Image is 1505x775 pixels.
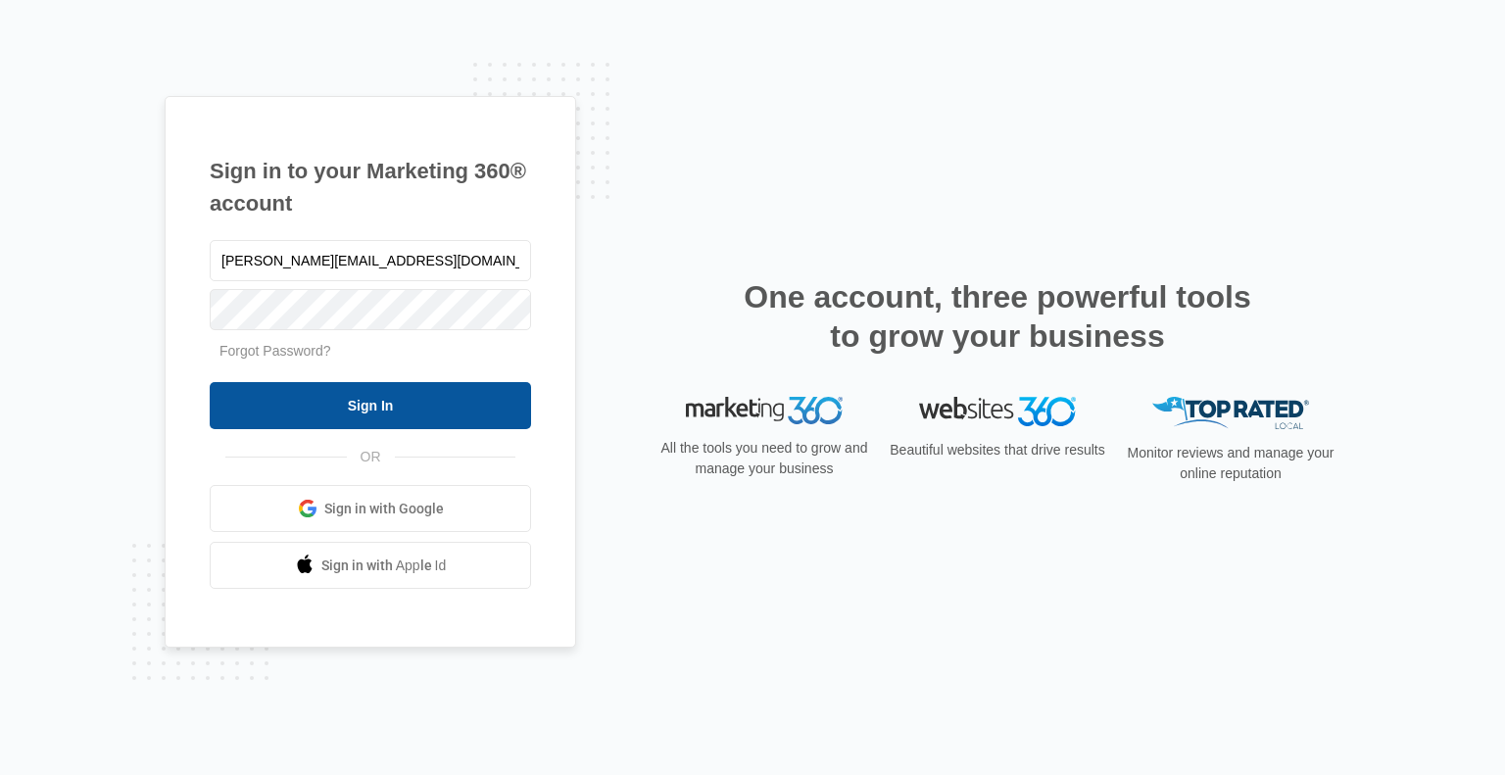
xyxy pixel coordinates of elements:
[210,382,531,429] input: Sign In
[655,438,874,479] p: All the tools you need to grow and manage your business
[738,277,1257,356] h2: One account, three powerful tools to grow your business
[347,447,395,467] span: OR
[686,397,843,424] img: Marketing 360
[1121,443,1340,484] p: Monitor reviews and manage your online reputation
[210,155,531,219] h1: Sign in to your Marketing 360® account
[919,397,1076,425] img: Websites 360
[210,240,531,281] input: Email
[324,499,444,519] span: Sign in with Google
[219,343,331,359] a: Forgot Password?
[321,556,447,576] span: Sign in with Apple Id
[1152,397,1309,429] img: Top Rated Local
[888,440,1107,460] p: Beautiful websites that drive results
[210,485,531,532] a: Sign in with Google
[210,542,531,589] a: Sign in with Apple Id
